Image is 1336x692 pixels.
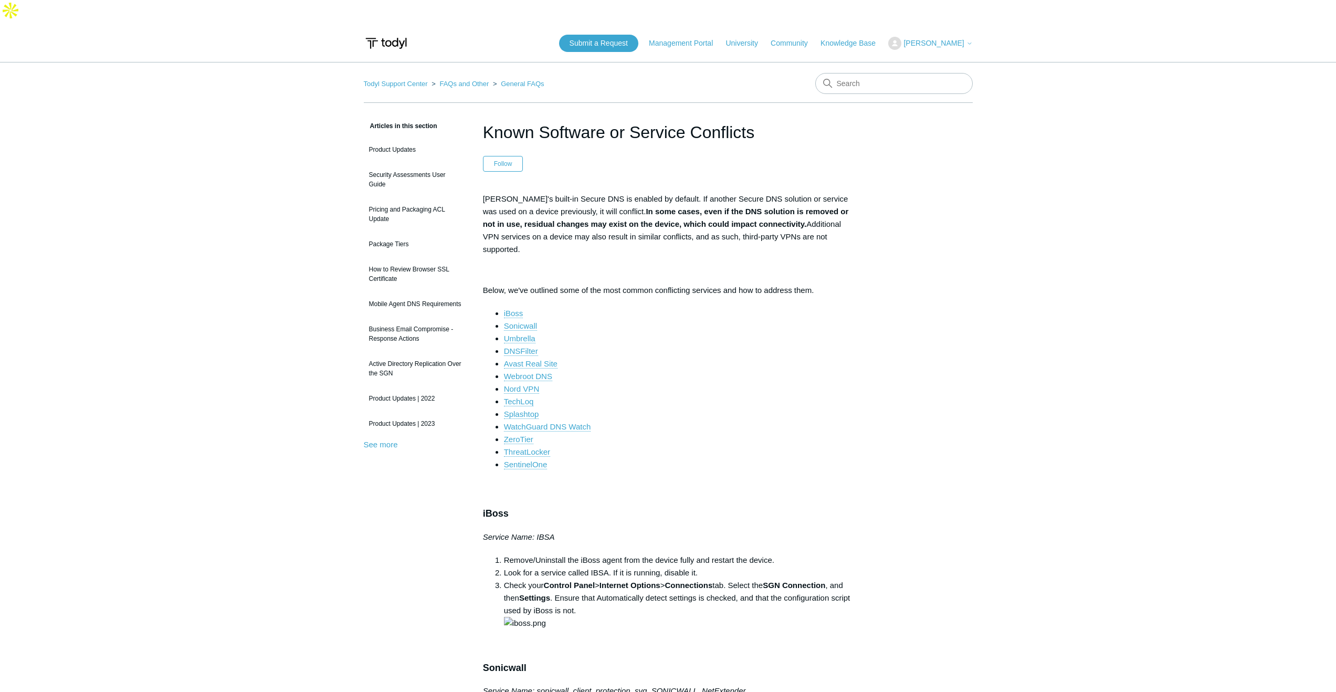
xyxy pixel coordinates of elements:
h3: Sonicwall [483,660,854,676]
li: FAQs and Other [429,80,491,88]
a: Pricing and Packaging ACL Update [364,200,467,229]
h1: Known Software or Service Conflicts [483,120,854,145]
strong: Connections [665,581,712,590]
a: DNSFilter [504,347,538,356]
a: Management Portal [649,38,723,49]
a: Security Assessments User Guide [364,165,467,194]
strong: Control Panel [544,581,595,590]
a: Knowledge Base [820,38,886,49]
img: iboss.png [504,617,546,630]
strong: SGN Connection [763,581,825,590]
p: Below, we've outlined some of the most common conflicting services and how to address them. [483,284,854,297]
a: Todyl Support Center [364,80,428,88]
a: iBoss [504,309,523,318]
a: Mobile Agent DNS Requirements [364,294,467,314]
a: FAQs and Other [439,80,489,88]
span: [PERSON_NAME] [903,39,964,47]
a: SentinelOne [504,460,548,469]
a: WatchGuard DNS Watch [504,422,591,432]
a: Nord VPN [504,384,540,394]
img: Todyl Support Center Help Center home page [364,34,408,53]
strong: In some cases, even if the DNS solution is removed or not in use, residual changes may exist on t... [483,207,849,228]
input: Search [815,73,973,94]
a: Sonicwall [504,321,537,331]
li: Check your > > tab. Select the , and then . Ensure that Automatically detect settings is checked,... [504,579,854,630]
a: TechLoq [504,397,534,406]
a: Submit a Request [559,35,638,52]
li: Remove/Uninstall the iBoss agent from the device fully and restart the device. [504,554,854,567]
a: Splashtop [504,410,539,419]
a: Product Updates | 2023 [364,414,467,434]
a: Package Tiers [364,234,467,254]
strong: Internet Options [599,581,660,590]
strong: Settings [519,593,550,602]
a: Active Directory Replication Over the SGN [364,354,467,383]
a: ZeroTier [504,435,533,444]
a: Umbrella [504,334,535,343]
span: Articles in this section [364,122,437,130]
em: Service Name: IBSA [483,532,555,541]
li: Look for a service called IBSA. If it is running, disable it. [504,567,854,579]
a: Avast Real Site [504,359,557,369]
a: Product Updates | 2022 [364,389,467,408]
a: Business Email Compromise - Response Actions [364,319,467,349]
a: Product Updates [364,140,467,160]
a: See more [364,440,398,449]
a: Webroot DNS [504,372,552,381]
button: Follow Article [483,156,523,172]
p: [PERSON_NAME]'s built-in Secure DNS is enabled by default. If another Secure DNS solution or serv... [483,193,854,256]
a: University [725,38,768,49]
a: How to Review Browser SSL Certificate [364,259,467,289]
h3: iBoss [483,506,854,521]
li: Todyl Support Center [364,80,430,88]
button: [PERSON_NAME] [888,37,972,50]
li: General FAQs [491,80,544,88]
a: General FAQs [501,80,544,88]
a: Community [771,38,818,49]
a: ThreatLocker [504,447,550,457]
